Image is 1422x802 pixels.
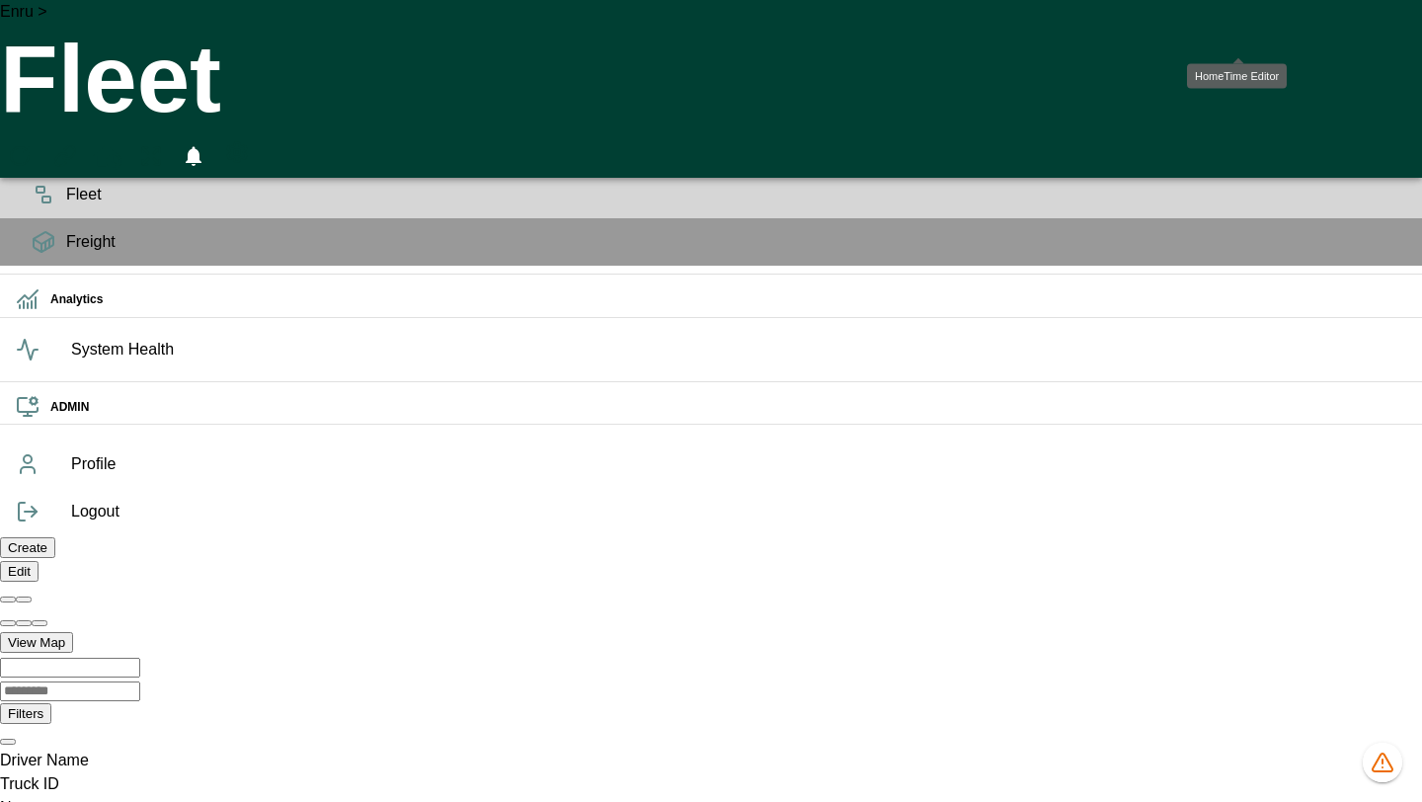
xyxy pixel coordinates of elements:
button: Zoom to fit [32,620,47,626]
h6: Analytics [50,290,1406,309]
h6: ADMIN [50,398,1406,417]
button: HomeTime Editor [91,134,126,178]
span: Logout [71,500,1406,523]
label: View Map [8,635,65,650]
div: HomeTime Editor [1187,64,1287,89]
span: Profile [71,452,1406,476]
span: Fleet [66,183,1406,206]
button: Fullscreen [134,134,168,178]
span: Freight [66,230,1406,254]
span: System Health [71,338,1406,361]
svg: Preferences [225,140,249,164]
button: Collapse all [16,597,32,602]
button: Preferences [219,134,255,170]
label: Create [8,540,47,555]
button: Zoom out [16,620,32,626]
button: Manual Assignment [47,134,83,178]
button: 1112 data issues [1363,743,1402,782]
label: Edit [8,564,31,579]
label: Filters [8,706,43,721]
